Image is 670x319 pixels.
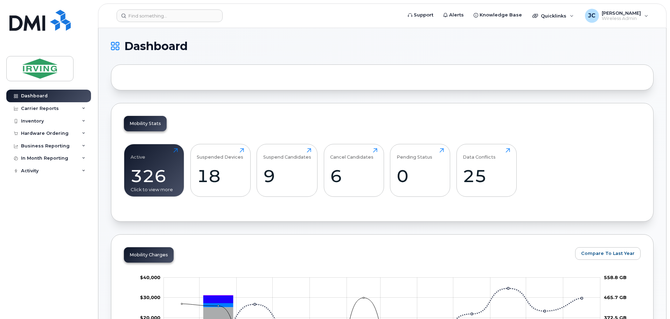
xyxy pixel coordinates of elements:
[131,148,178,193] a: Active326Click to view more
[604,275,627,280] tspan: 558.8 GB
[263,166,311,186] div: 9
[197,148,243,160] div: Suspended Devices
[263,148,311,160] div: Suspend Candidates
[197,148,244,193] a: Suspended Devices18
[197,166,244,186] div: 18
[575,247,641,260] button: Compare To Last Year
[397,148,444,193] a: Pending Status0
[124,41,188,51] span: Dashboard
[397,148,432,160] div: Pending Status
[397,166,444,186] div: 0
[463,166,510,186] div: 25
[131,166,178,186] div: 326
[581,250,635,257] span: Compare To Last Year
[131,148,145,160] div: Active
[330,148,377,193] a: Cancel Candidates6
[463,148,510,193] a: Data Conflicts25
[604,294,627,300] tspan: 465.7 GB
[140,294,160,300] tspan: $30,000
[330,166,377,186] div: 6
[140,275,160,280] g: $0
[140,275,160,280] tspan: $40,000
[140,294,160,300] g: $0
[131,186,178,193] div: Click to view more
[330,148,374,160] div: Cancel Candidates
[263,148,311,193] a: Suspend Candidates9
[463,148,496,160] div: Data Conflicts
